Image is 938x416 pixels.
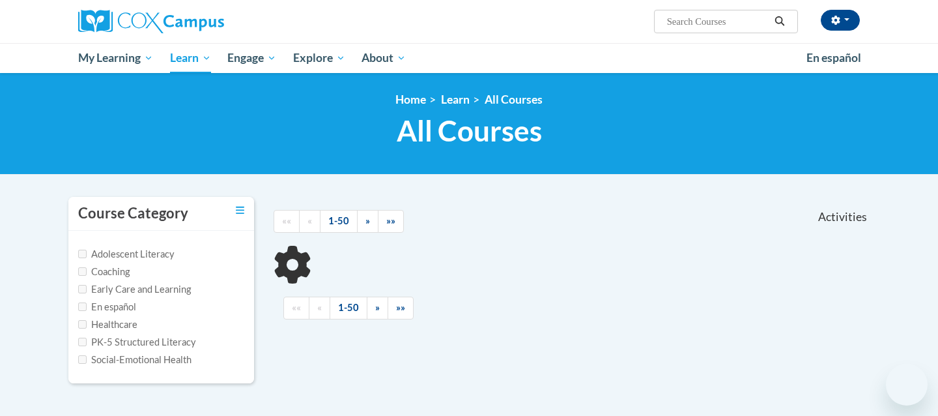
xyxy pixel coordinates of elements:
[367,297,388,319] a: Next
[397,113,542,148] span: All Courses
[320,210,358,233] a: 1-50
[78,338,87,346] input: Checkbox for Options
[283,297,309,319] a: Begining
[162,43,220,73] a: Learn
[78,318,137,332] label: Healthcare
[770,14,789,29] button: Search
[78,50,153,66] span: My Learning
[78,267,87,276] input: Checkbox for Options
[386,215,395,226] span: »»
[227,50,276,66] span: Engage
[309,297,330,319] a: Previous
[78,335,196,349] label: PK-5 Structured Literacy
[219,43,285,73] a: Engage
[666,14,770,29] input: Search Courses
[354,43,415,73] a: About
[78,353,192,367] label: Social-Emotional Health
[78,303,87,311] input: Checkbox for Options
[170,50,211,66] span: Learn
[293,50,345,66] span: Explore
[395,93,426,106] a: Home
[285,43,354,73] a: Explore
[818,210,867,224] span: Activities
[378,210,404,233] a: End
[78,203,188,224] h3: Course Category
[821,10,860,31] button: Account Settings
[78,250,87,258] input: Checkbox for Options
[375,302,380,313] span: »
[78,320,87,329] input: Checkbox for Options
[282,215,291,226] span: ««
[317,302,322,313] span: «
[357,210,378,233] a: Next
[274,210,300,233] a: Begining
[78,10,224,33] img: Cox Campus
[485,93,543,106] a: All Courses
[78,10,326,33] a: Cox Campus
[307,215,312,226] span: «
[78,355,87,364] input: Checkbox for Options
[299,210,320,233] a: Previous
[78,282,191,297] label: Early Care and Learning
[292,302,301,313] span: ««
[330,297,367,319] a: 1-50
[886,364,928,406] iframe: Button to launch messaging window
[441,93,470,106] a: Learn
[236,203,244,218] a: Toggle collapse
[70,43,162,73] a: My Learning
[806,51,861,65] span: En español
[362,50,406,66] span: About
[78,247,175,261] label: Adolescent Literacy
[78,285,87,293] input: Checkbox for Options
[59,43,879,73] div: Main menu
[798,44,870,72] a: En español
[396,302,405,313] span: »»
[388,297,414,319] a: End
[365,215,370,226] span: »
[78,300,136,314] label: En español
[78,265,130,279] label: Coaching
